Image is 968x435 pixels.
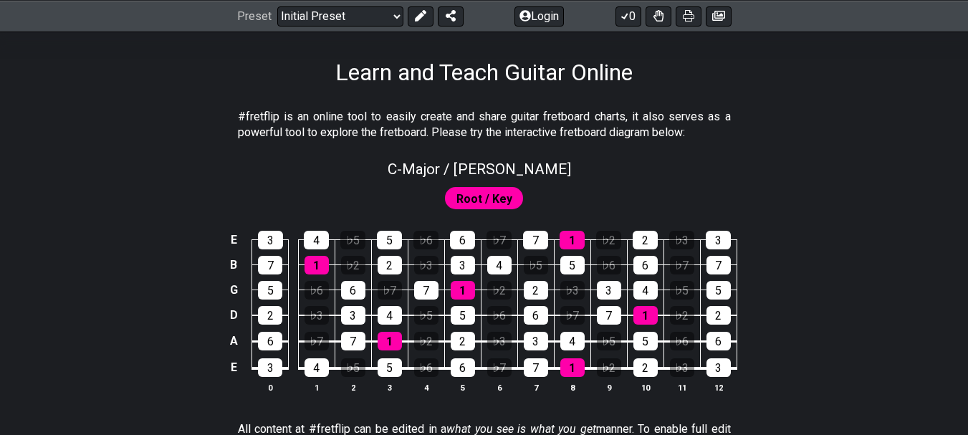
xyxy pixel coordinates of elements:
[633,256,658,274] div: 6
[258,358,282,377] div: 3
[670,281,694,300] div: ♭5
[341,256,365,274] div: ♭2
[663,380,700,395] th: 11
[335,380,371,395] th: 2
[524,306,548,325] div: 6
[487,231,512,249] div: ♭7
[258,306,282,325] div: 2
[413,231,439,249] div: ♭6
[258,281,282,300] div: 5
[524,256,548,274] div: ♭5
[560,332,585,350] div: 4
[378,281,402,300] div: ♭7
[706,256,731,274] div: 7
[451,332,475,350] div: 2
[560,231,585,249] div: 1
[633,281,658,300] div: 4
[560,358,585,377] div: 1
[596,231,621,249] div: ♭2
[305,358,329,377] div: 4
[481,380,517,395] th: 6
[633,358,658,377] div: 2
[451,306,475,325] div: 5
[670,358,694,377] div: ♭3
[414,306,439,325] div: ♭5
[298,380,335,395] th: 1
[237,9,272,23] span: Preset
[456,188,512,209] span: First enable full edit mode to edit
[252,380,289,395] th: 0
[277,6,403,26] select: Preset
[225,227,242,252] td: E
[597,256,621,274] div: ♭6
[414,281,439,300] div: 7
[378,256,402,274] div: 2
[560,306,585,325] div: ♭7
[597,281,621,300] div: 3
[451,358,475,377] div: 6
[408,6,433,26] button: Edit Preset
[451,256,475,274] div: 3
[560,281,585,300] div: ♭3
[615,6,641,26] button: 0
[414,358,439,377] div: ♭6
[676,6,701,26] button: Print
[523,231,548,249] div: 7
[341,332,365,350] div: 7
[597,332,621,350] div: ♭5
[225,252,242,277] td: B
[597,358,621,377] div: ♭2
[487,256,512,274] div: 4
[414,332,439,350] div: ♭2
[305,306,329,325] div: ♭3
[304,231,329,249] div: 4
[225,277,242,302] td: G
[670,332,694,350] div: ♭6
[706,6,732,26] button: Create image
[524,281,548,300] div: 2
[414,256,439,274] div: ♭3
[706,358,731,377] div: 3
[377,231,402,249] div: 5
[633,306,658,325] div: 1
[670,306,694,325] div: ♭2
[646,6,671,26] button: Toggle Dexterity for all fretkits
[258,332,282,350] div: 6
[451,281,475,300] div: 1
[514,6,564,26] button: Login
[258,256,282,274] div: 7
[524,358,548,377] div: 7
[706,281,731,300] div: 5
[225,354,242,381] td: E
[305,256,329,274] div: 1
[487,358,512,377] div: ♭7
[305,332,329,350] div: ♭7
[487,306,512,325] div: ♭6
[706,306,731,325] div: 2
[258,231,283,249] div: 3
[633,231,658,249] div: 2
[487,332,512,350] div: ♭3
[341,281,365,300] div: 6
[706,231,731,249] div: 3
[225,302,242,328] td: D
[408,380,444,395] th: 4
[706,332,731,350] div: 6
[487,281,512,300] div: ♭2
[438,6,464,26] button: Share Preset
[517,380,554,395] th: 7
[378,358,402,377] div: 5
[341,306,365,325] div: 3
[633,332,658,350] div: 5
[450,231,475,249] div: 6
[627,380,663,395] th: 10
[341,358,365,377] div: ♭5
[378,306,402,325] div: 4
[670,256,694,274] div: ♭7
[305,281,329,300] div: ♭6
[560,256,585,274] div: 5
[335,59,633,86] h1: Learn and Teach Guitar Online
[388,161,571,178] span: C - Major / [PERSON_NAME]
[554,380,590,395] th: 8
[700,380,737,395] th: 12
